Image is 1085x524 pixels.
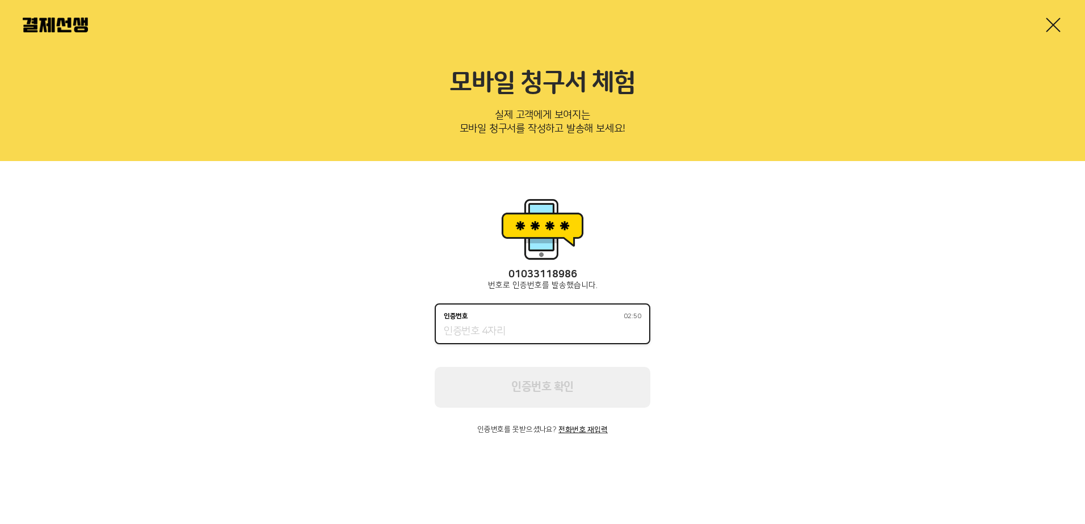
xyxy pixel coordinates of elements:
[23,105,1062,143] p: 실제 고객에게 보여지는 모바일 청구서를 작성하고 발송해 보세요!
[624,313,641,320] span: 02:50
[558,426,608,434] button: 전화번호 재입력
[23,18,88,32] img: 결제선생
[435,367,650,408] button: 인증번호 확인
[435,426,650,434] p: 인증번호를 못받으셨나요?
[497,195,588,263] img: 휴대폰인증 이미지
[435,269,650,281] p: 01033118986
[435,281,650,290] p: 번호로 인증번호를 발송했습니다.
[444,312,468,320] p: 인증번호
[444,325,641,339] input: 인증번호02:50
[23,68,1062,99] h2: 모바일 청구서 체험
